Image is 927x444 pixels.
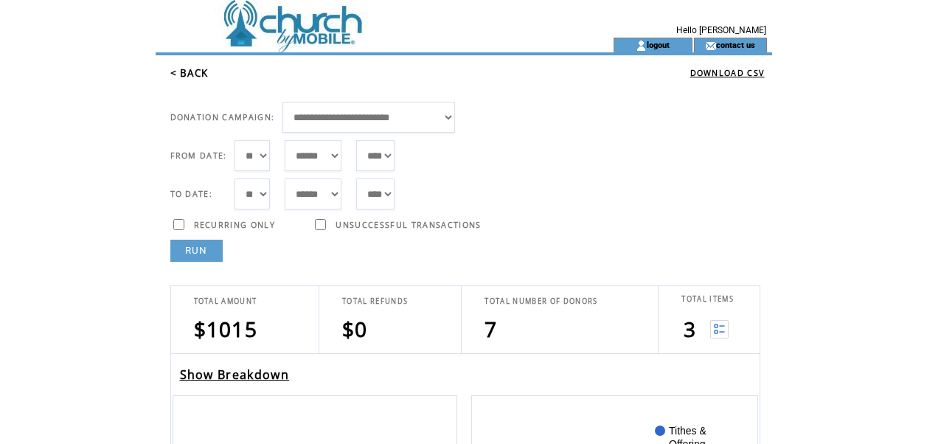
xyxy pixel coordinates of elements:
img: account_icon.gif [636,40,647,52]
a: Show Breakdown [180,367,290,383]
span: TOTAL ITEMS [681,294,734,304]
span: 3 [684,315,696,343]
span: TOTAL REFUNDS [342,296,408,306]
a: RUN [170,240,223,262]
span: TOTAL NUMBER OF DONORS [485,296,597,306]
a: contact us [716,40,755,49]
span: $0 [342,315,368,343]
span: DONATION CAMPAIGN: [170,112,275,122]
text: Tithes & [669,425,706,437]
span: TOTAL AMOUNT [194,296,257,306]
a: < BACK [170,66,209,80]
span: $1015 [194,315,258,343]
span: FROM DATE: [170,150,227,161]
span: 7 [485,315,497,343]
a: DOWNLOAD CSV [690,68,765,78]
span: TO DATE: [170,189,213,199]
span: RECURRING ONLY [194,220,276,230]
a: logout [647,40,670,49]
img: View list [710,320,729,339]
span: UNSUCCESSFUL TRANSACTIONS [336,220,481,230]
img: contact_us_icon.gif [705,40,716,52]
span: Hello [PERSON_NAME] [676,25,766,35]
